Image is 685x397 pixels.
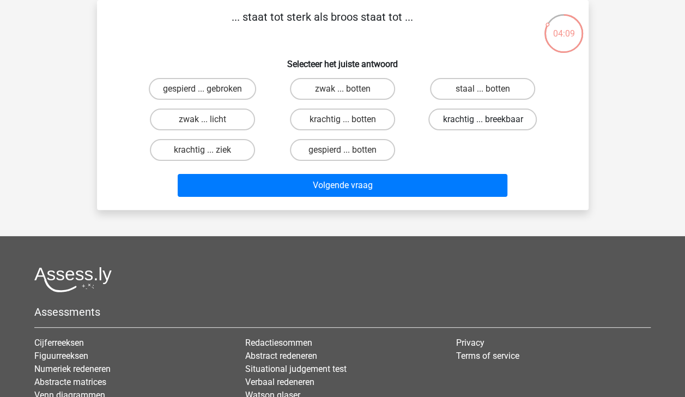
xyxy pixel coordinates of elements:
[178,174,507,197] button: Volgende vraag
[34,305,651,318] h5: Assessments
[114,9,530,41] p: ... staat tot sterk als broos staat tot ...
[290,139,395,161] label: gespierd ... botten
[34,377,106,387] a: Abstracte matrices
[456,338,484,348] a: Privacy
[34,338,84,348] a: Cijferreeksen
[290,78,395,100] label: zwak ... botten
[543,13,584,40] div: 04:09
[245,377,314,387] a: Verbaal redeneren
[456,351,519,361] a: Terms of service
[245,351,317,361] a: Abstract redeneren
[150,139,255,161] label: krachtig ... ziek
[34,351,88,361] a: Figuurreeksen
[114,50,571,69] h6: Selecteer het juiste antwoord
[34,364,111,374] a: Numeriek redeneren
[245,364,347,374] a: Situational judgement test
[430,78,535,100] label: staal ... botten
[150,109,255,130] label: zwak ... licht
[34,267,112,292] img: Assessly logo
[245,338,312,348] a: Redactiesommen
[290,109,395,130] label: krachtig ... botten
[149,78,256,100] label: gespierd ... gebroken
[428,109,537,130] label: krachtig ... breekbaar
